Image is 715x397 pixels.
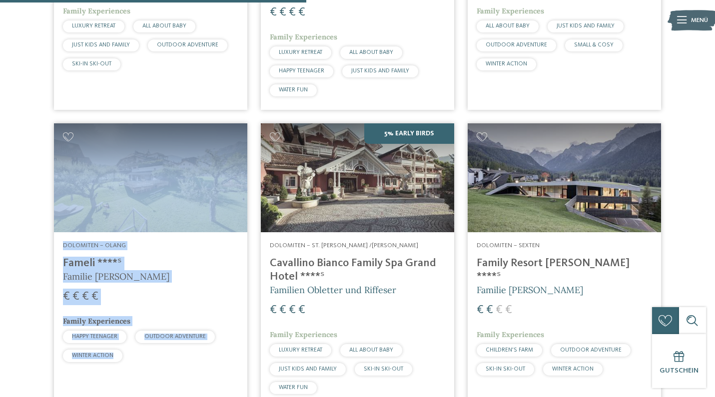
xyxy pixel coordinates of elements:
[486,304,493,316] span: €
[298,6,305,18] span: €
[279,366,337,372] span: JUST KIDS AND FAMILY
[270,304,277,316] span: €
[157,42,218,48] span: OUTDOOR ADVENTURE
[289,304,296,316] span: €
[91,291,98,303] span: €
[486,366,525,372] span: SKI-IN SKI-OUT
[270,284,396,296] span: Familien Obletter und Riffeser
[63,242,126,249] span: Dolomiten – Olang
[279,385,308,391] span: WATER FUN
[72,42,130,48] span: JUST KIDS AND FAMILY
[279,347,322,353] span: LUXURY RETREAT
[486,42,547,48] span: OUTDOOR ADVENTURE
[364,366,403,372] span: SKI-IN SKI-OUT
[72,61,111,67] span: SKI-IN SKI-OUT
[63,291,70,303] span: €
[270,6,277,18] span: €
[261,123,454,232] img: Family Spa Grand Hotel Cavallino Bianco ****ˢ
[270,330,337,339] span: Family Experiences
[72,353,113,359] span: WINTER ACTION
[142,23,186,29] span: ALL ABOUT BABY
[560,347,622,353] span: OUTDOOR ADVENTURE
[72,334,117,340] span: HAPPY TEENAGER
[496,304,503,316] span: €
[574,42,614,48] span: SMALL & COSY
[144,334,206,340] span: OUTDOOR ADVENTURE
[279,6,286,18] span: €
[279,68,324,74] span: HAPPY TEENAGER
[349,347,393,353] span: ALL ABOUT BABY
[349,49,393,55] span: ALL ABOUT BABY
[557,23,615,29] span: JUST KIDS AND FAMILY
[270,257,445,284] h4: Cavallino Bianco Family Spa Grand Hotel ****ˢ
[477,242,540,249] span: Dolomiten – Sexten
[505,304,512,316] span: €
[477,284,583,296] span: Familie [PERSON_NAME]
[270,242,418,249] span: Dolomiten – St. [PERSON_NAME] /[PERSON_NAME]
[63,271,169,282] span: Familie [PERSON_NAME]
[72,23,115,29] span: LUXURY RETREAT
[279,87,308,93] span: WATER FUN
[477,257,652,284] h4: Family Resort [PERSON_NAME] ****ˢ
[82,291,89,303] span: €
[289,6,296,18] span: €
[63,6,130,15] span: Family Experiences
[486,23,530,29] span: ALL ABOUT BABY
[54,123,247,232] img: Familienhotels gesucht? Hier findet ihr die besten!
[552,366,594,372] span: WINTER ACTION
[486,347,533,353] span: CHILDREN’S FARM
[477,330,544,339] span: Family Experiences
[468,123,661,232] img: Family Resort Rainer ****ˢ
[660,367,699,374] span: Gutschein
[477,304,484,316] span: €
[279,304,286,316] span: €
[477,6,544,15] span: Family Experiences
[279,49,322,55] span: LUXURY RETREAT
[486,61,527,67] span: WINTER ACTION
[652,334,706,388] a: Gutschein
[351,68,409,74] span: JUST KIDS AND FAMILY
[270,32,337,41] span: Family Experiences
[63,317,130,326] span: Family Experiences
[72,291,79,303] span: €
[298,304,305,316] span: €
